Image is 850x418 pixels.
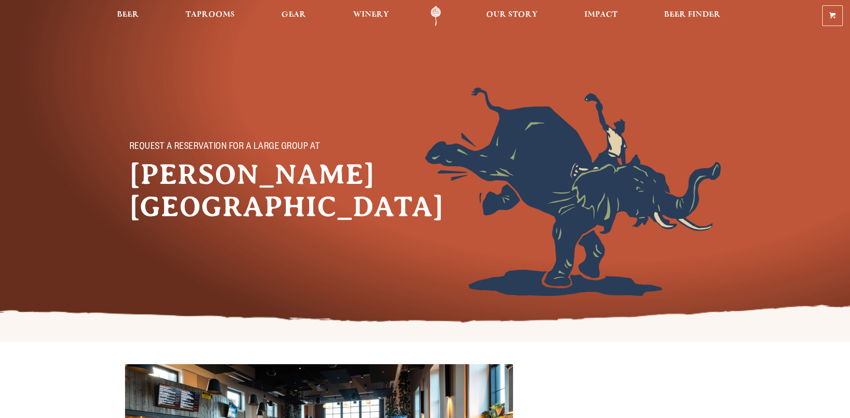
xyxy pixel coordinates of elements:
[480,6,544,26] a: Our Story
[117,11,139,18] span: Beer
[347,6,395,26] a: Winery
[180,6,241,26] a: Taprooms
[584,11,617,18] span: Impact
[658,6,726,26] a: Beer Finder
[486,11,538,18] span: Our Story
[353,11,389,18] span: Winery
[425,87,721,296] img: Foreground404
[276,6,312,26] a: Gear
[111,6,145,26] a: Beer
[578,6,623,26] a: Impact
[129,142,327,153] p: Request a reservation for a large group at
[281,11,306,18] span: Gear
[664,11,721,18] span: Beer Finder
[129,158,345,223] h1: [PERSON_NAME][GEOGRAPHIC_DATA]
[186,11,235,18] span: Taprooms
[419,6,453,26] a: Odell Home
